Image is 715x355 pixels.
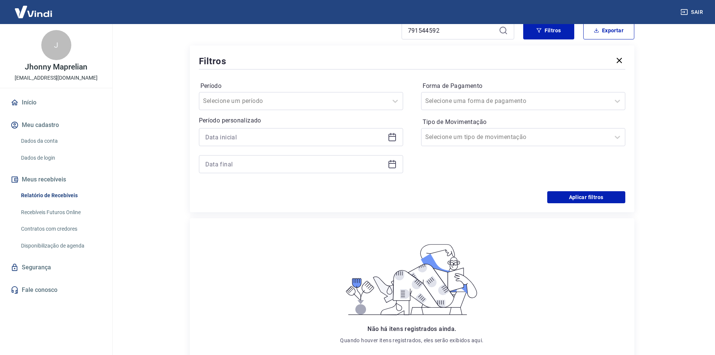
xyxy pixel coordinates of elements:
[41,30,71,60] div: J
[25,63,87,71] p: Jhonny Maprelian
[199,116,403,125] p: Período personalizado
[205,131,385,143] input: Data inicial
[583,21,634,39] button: Exportar
[18,150,103,166] a: Dados de login
[367,325,456,332] span: Não há itens registrados ainda.
[18,205,103,220] a: Recebíveis Futuros Online
[9,117,103,133] button: Meu cadastro
[408,25,496,36] input: Busque pelo número do pedido
[340,337,483,344] p: Quando houver itens registrados, eles serão exibidos aqui.
[9,282,103,298] a: Fale conosco
[18,238,103,254] a: Disponibilização de agenda
[200,82,402,91] label: Período
[423,82,624,91] label: Forma de Pagamento
[9,0,58,23] img: Vindi
[523,21,574,39] button: Filtros
[18,221,103,237] a: Contratos com credores
[199,55,227,67] h5: Filtros
[9,259,103,276] a: Segurança
[9,171,103,188] button: Meus recebíveis
[9,94,103,111] a: Início
[423,118,624,127] label: Tipo de Movimentação
[15,74,98,82] p: [EMAIL_ADDRESS][DOMAIN_NAME]
[18,133,103,149] a: Dados da conta
[18,188,103,203] a: Relatório de Recebíveis
[547,191,625,203] button: Aplicar filtros
[205,159,385,170] input: Data final
[679,5,706,19] button: Sair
